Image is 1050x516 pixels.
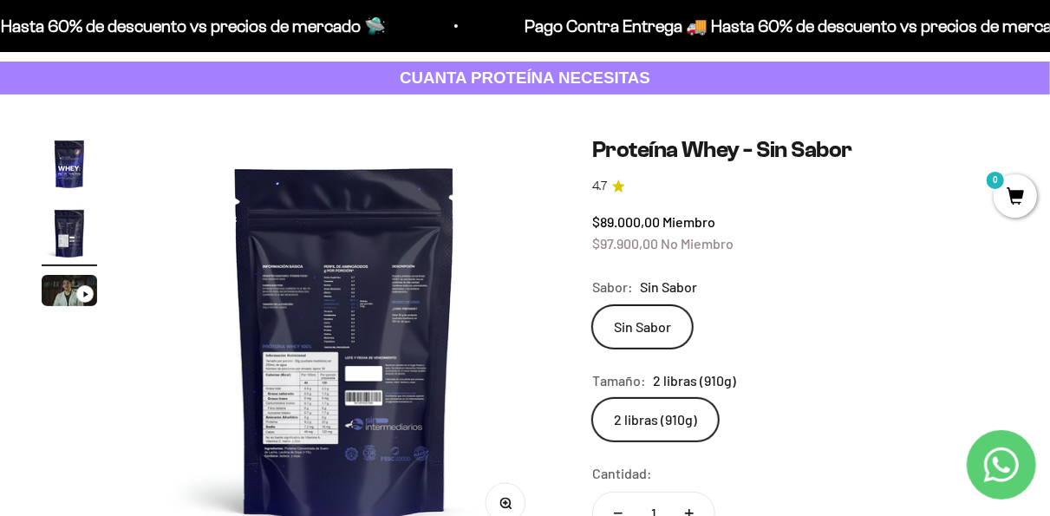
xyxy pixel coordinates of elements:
[640,276,697,298] span: Sin Sabor
[592,136,1008,163] h1: Proteína Whey - Sin Sabor
[661,235,734,251] span: No Miembro
[985,170,1006,191] mark: 0
[42,136,97,197] button: Ir al artículo 1
[592,177,607,196] span: 4.7
[592,276,633,298] legend: Sabor:
[653,369,736,392] span: 2 libras (910g)
[592,462,652,485] label: Cantidad:
[592,369,646,392] legend: Tamaño:
[398,12,969,40] p: Pago Contra Entrega 🚚 Hasta 60% de descuento vs precios de mercado 🛸
[400,69,650,87] strong: CUANTA PROTEÍNA NECESITAS
[42,206,97,261] img: Proteína Whey - Sin Sabor
[42,136,97,192] img: Proteína Whey - Sin Sabor
[42,275,97,311] button: Ir al artículo 3
[662,213,715,230] span: Miembro
[592,177,1008,196] a: 4.74.7 de 5.0 estrellas
[42,206,97,266] button: Ir al artículo 2
[592,213,660,230] span: $89.000,00
[994,188,1037,207] a: 0
[592,235,658,251] span: $97.900,00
